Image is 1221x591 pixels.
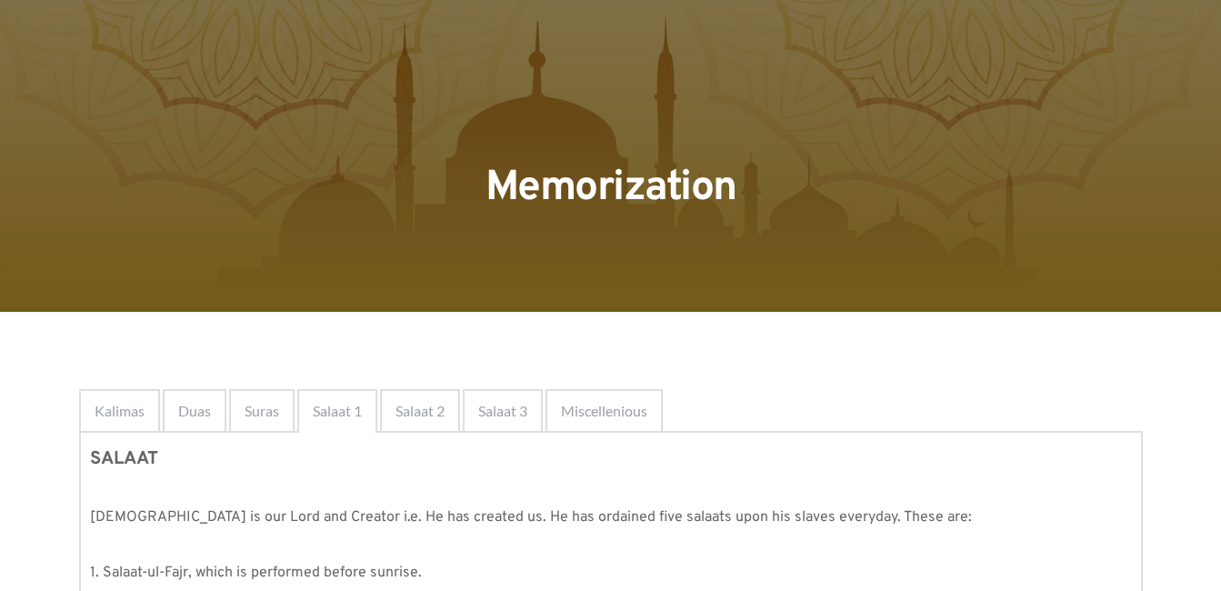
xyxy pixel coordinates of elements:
[178,400,211,422] span: Duas
[90,508,972,526] span: [DEMOGRAPHIC_DATA] is our Lord and Creator i.e. He has created us. He has ordained five salaats u...
[313,400,362,422] span: Salaat 1
[395,400,445,422] span: Salaat 2
[561,400,647,422] span: Miscellenious
[478,400,527,422] span: Salaat 3
[95,400,145,422] span: Kalimas
[245,400,279,422] span: Suras
[485,162,736,215] span: Memorization
[90,447,158,471] strong: SALAAT
[90,564,422,582] span: 1. Salaat-ul-Fajr, which is performed before sunrise.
